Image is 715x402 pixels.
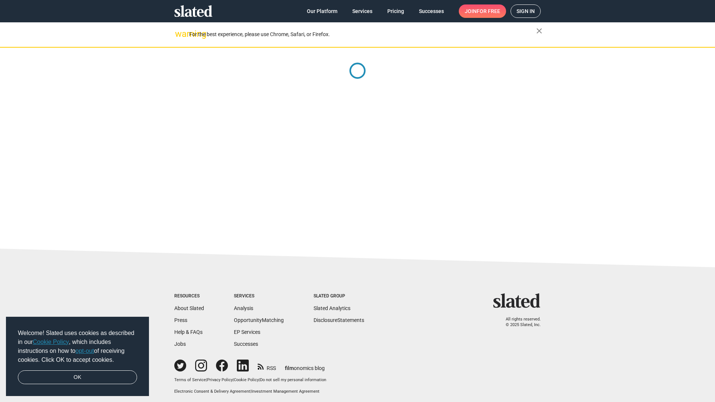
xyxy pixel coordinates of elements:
[498,317,541,328] p: All rights reserved. © 2025 Slated, Inc.
[174,329,203,335] a: Help & FAQs
[206,377,207,382] span: |
[314,317,364,323] a: DisclosureStatements
[477,4,500,18] span: for free
[33,339,69,345] a: Cookie Policy
[535,26,544,35] mat-icon: close
[234,341,258,347] a: Successes
[413,4,450,18] a: Successes
[314,293,364,299] div: Slated Group
[250,389,251,394] span: |
[285,359,325,372] a: filmonomics blog
[233,377,234,382] span: |
[465,4,500,18] span: Join
[387,4,404,18] span: Pricing
[517,5,535,17] span: Sign in
[189,29,536,39] div: For the best experience, please use Chrome, Safari, or Firefox.
[301,4,343,18] a: Our Platform
[234,329,260,335] a: EP Services
[234,305,253,311] a: Analysis
[352,4,372,18] span: Services
[285,365,294,371] span: film
[18,329,137,364] span: Welcome! Slated uses cookies as described in our , which includes instructions on how to of recei...
[251,389,320,394] a: Investment Management Agreement
[314,305,350,311] a: Slated Analytics
[174,317,187,323] a: Press
[18,370,137,385] a: dismiss cookie message
[174,389,250,394] a: Electronic Consent & Delivery Agreement
[346,4,378,18] a: Services
[258,360,276,372] a: RSS
[459,4,506,18] a: Joinfor free
[174,293,204,299] div: Resources
[259,377,260,382] span: |
[174,305,204,311] a: About Slated
[207,377,233,382] a: Privacy Policy
[234,377,259,382] a: Cookie Policy
[174,377,206,382] a: Terms of Service
[6,317,149,396] div: cookieconsent
[381,4,410,18] a: Pricing
[419,4,444,18] span: Successes
[307,4,337,18] span: Our Platform
[174,341,186,347] a: Jobs
[260,377,326,383] button: Do not sell my personal information
[76,348,94,354] a: opt-out
[234,317,284,323] a: OpportunityMatching
[511,4,541,18] a: Sign in
[234,293,284,299] div: Services
[175,29,184,38] mat-icon: warning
